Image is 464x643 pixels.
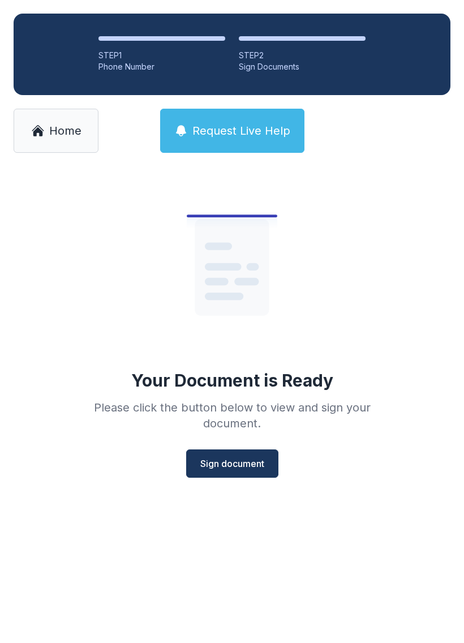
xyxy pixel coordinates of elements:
div: Sign Documents [239,61,366,72]
div: Please click the button below to view and sign your document. [69,400,395,431]
div: STEP 2 [239,50,366,61]
div: Phone Number [98,61,225,72]
span: Sign document [200,457,264,470]
div: Your Document is Ready [131,370,333,391]
span: Request Live Help [192,123,290,139]
div: STEP 1 [98,50,225,61]
span: Home [49,123,81,139]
